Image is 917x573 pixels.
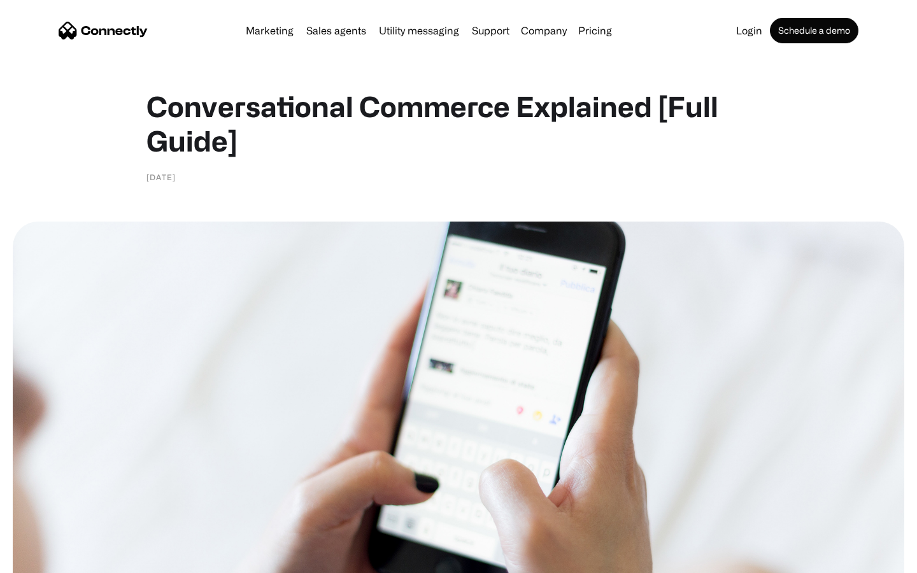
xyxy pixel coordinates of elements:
div: [DATE] [146,171,176,183]
h1: Conversational Commerce Explained [Full Guide] [146,89,771,158]
a: Login [731,25,767,36]
a: Marketing [241,25,299,36]
a: Schedule a demo [770,18,858,43]
a: Pricing [573,25,617,36]
a: Sales agents [301,25,371,36]
div: Company [521,22,567,39]
ul: Language list [25,551,76,569]
a: Utility messaging [374,25,464,36]
aside: Language selected: English [13,551,76,569]
a: Support [467,25,515,36]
